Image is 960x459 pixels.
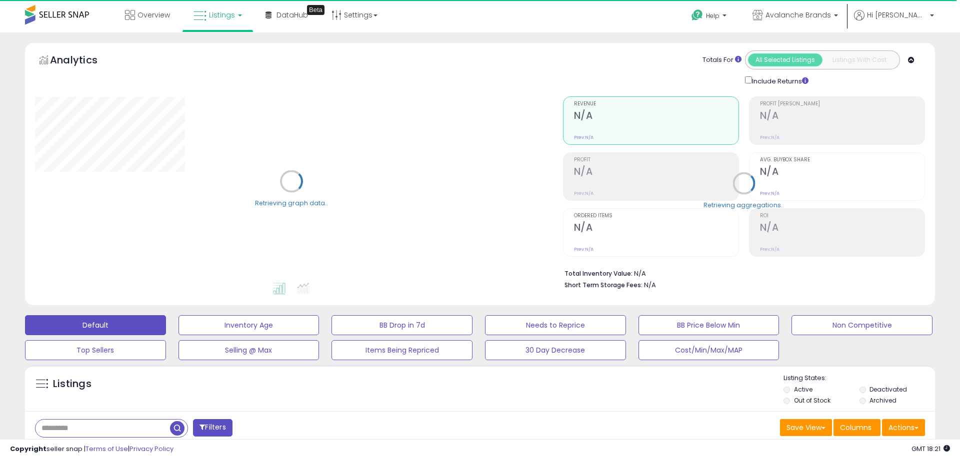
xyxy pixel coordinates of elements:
a: Hi [PERSON_NAME] [854,10,934,32]
a: Terms of Use [85,444,128,454]
span: 2025-09-15 18:21 GMT [911,444,950,454]
label: Active [794,385,812,394]
span: Columns [840,423,871,433]
button: Save View [780,419,832,436]
label: Out of Stock [794,396,830,405]
div: Retrieving graph data.. [255,198,328,207]
div: Totals For [702,55,741,65]
label: Deactivated [869,385,907,394]
a: Help [683,1,736,32]
button: Non Competitive [791,315,932,335]
span: Hi [PERSON_NAME] [867,10,927,20]
button: Columns [833,419,880,436]
button: BB Drop in 7d [331,315,472,335]
button: Filters [193,419,232,437]
a: Privacy Policy [129,444,173,454]
h5: Listings [53,377,91,391]
button: 30 Day Decrease [485,340,626,360]
i: Get Help [691,9,703,21]
p: Listing States: [783,374,934,383]
div: seller snap | | [10,445,173,454]
div: Include Returns [737,74,820,86]
button: Inventory Age [178,315,319,335]
div: Tooltip anchor [307,5,324,15]
span: Overview [137,10,170,20]
button: BB Price Below Min [638,315,779,335]
span: Help [706,11,719,20]
button: Top Sellers [25,340,166,360]
button: Items Being Repriced [331,340,472,360]
button: All Selected Listings [748,53,822,66]
button: Needs to Reprice [485,315,626,335]
span: Avalanche Brands [765,10,831,20]
h5: Analytics [50,53,117,69]
span: Listings [209,10,235,20]
span: DataHub [276,10,308,20]
label: Archived [869,396,896,405]
button: Listings With Cost [822,53,896,66]
button: Actions [882,419,925,436]
button: Cost/Min/Max/MAP [638,340,779,360]
div: Retrieving aggregations.. [703,200,784,209]
button: Selling @ Max [178,340,319,360]
button: Default [25,315,166,335]
strong: Copyright [10,444,46,454]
